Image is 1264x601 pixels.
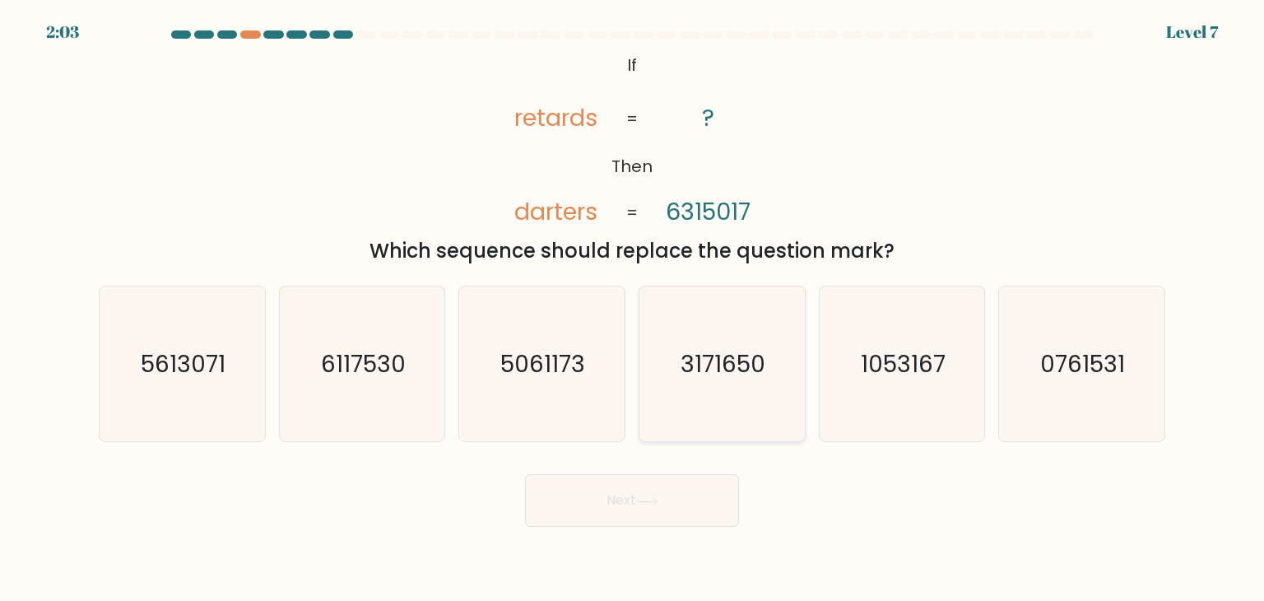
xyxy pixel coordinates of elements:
div: 2:03 [46,20,79,44]
text: 0761531 [1041,347,1126,380]
tspan: If [627,54,637,77]
tspan: = [626,201,638,224]
svg: @import url('[URL][DOMAIN_NAME]); [486,49,778,230]
tspan: 6315017 [666,195,750,228]
text: 3171650 [681,347,766,380]
div: Level 7 [1166,20,1218,44]
div: Which sequence should replace the question mark? [109,236,1155,266]
text: 5613071 [142,347,226,380]
tspan: ? [702,101,714,134]
text: 5061173 [501,347,586,380]
button: Next [525,474,739,527]
tspan: darters [514,195,597,228]
text: 6117530 [321,347,406,380]
text: 1053167 [861,347,946,380]
tspan: retards [514,101,597,134]
tspan: Then [611,155,653,178]
tspan: = [626,107,638,130]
